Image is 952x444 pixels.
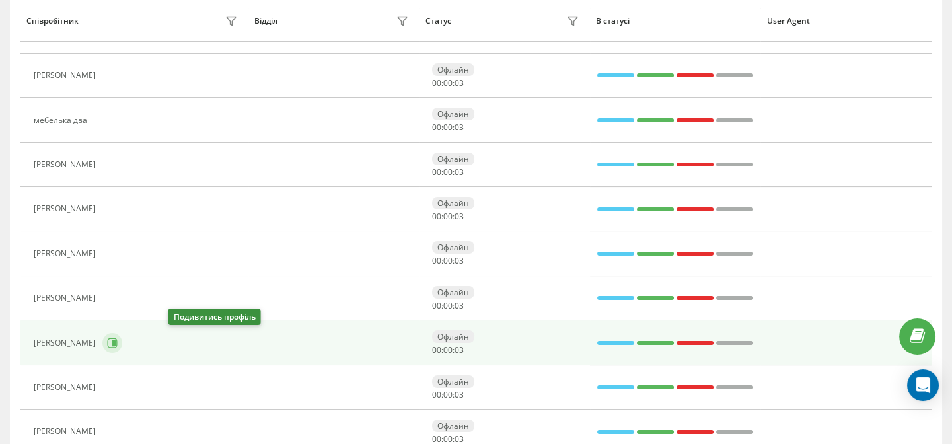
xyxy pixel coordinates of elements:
[767,17,926,26] div: User Agent
[432,375,474,388] div: Офлайн
[455,344,464,355] span: 03
[455,77,464,89] span: 03
[443,300,453,311] span: 00
[432,241,474,254] div: Офлайн
[432,255,441,266] span: 00
[26,17,79,26] div: Співробітник
[432,168,464,177] div: : :
[425,17,451,26] div: Статус
[432,301,464,311] div: : :
[443,211,453,222] span: 00
[432,256,464,266] div: : :
[34,249,99,258] div: [PERSON_NAME]
[432,123,464,132] div: : :
[455,211,464,222] span: 03
[34,383,99,392] div: [PERSON_NAME]
[432,286,474,299] div: Офлайн
[34,293,99,303] div: [PERSON_NAME]
[432,389,441,400] span: 00
[34,338,99,348] div: [PERSON_NAME]
[254,17,277,26] div: Відділ
[455,122,464,133] span: 03
[432,77,441,89] span: 00
[907,369,939,401] div: Open Intercom Messenger
[432,122,441,133] span: 00
[34,204,99,213] div: [PERSON_NAME]
[432,79,464,88] div: : :
[455,166,464,178] span: 03
[443,255,453,266] span: 00
[432,390,464,400] div: : :
[432,166,441,178] span: 00
[34,427,99,436] div: [PERSON_NAME]
[455,389,464,400] span: 03
[432,197,474,209] div: Офлайн
[455,300,464,311] span: 03
[34,160,99,169] div: [PERSON_NAME]
[443,77,453,89] span: 00
[432,346,464,355] div: : :
[432,420,474,432] div: Офлайн
[443,344,453,355] span: 00
[432,435,464,444] div: : :
[34,71,99,80] div: [PERSON_NAME]
[432,212,464,221] div: : :
[443,166,453,178] span: 00
[443,389,453,400] span: 00
[432,344,441,355] span: 00
[432,108,474,120] div: Офлайн
[432,153,474,165] div: Офлайн
[432,63,474,76] div: Офлайн
[455,255,464,266] span: 03
[432,330,474,343] div: Офлайн
[443,122,453,133] span: 00
[432,34,464,43] div: : :
[168,309,261,325] div: Подивитись профіль
[596,17,754,26] div: В статусі
[432,211,441,222] span: 00
[432,300,441,311] span: 00
[34,116,91,125] div: мебелька два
